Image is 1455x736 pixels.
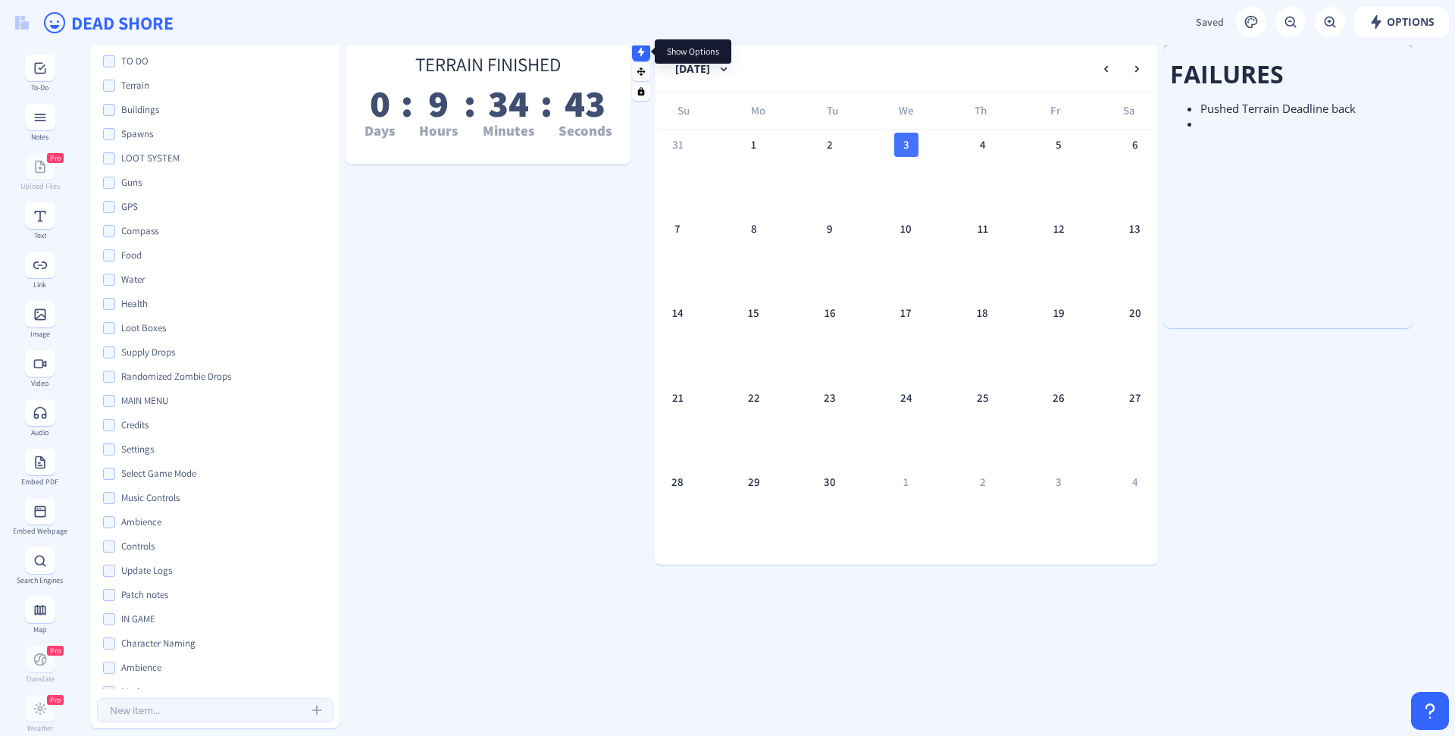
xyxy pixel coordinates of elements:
[540,93,552,140] span: :
[667,45,719,58] span: Show Options
[1200,101,1406,116] li: Pushed Terrain Deadline back
[365,121,395,139] span: Days
[971,133,995,157] div: 4
[50,695,61,705] span: Pro
[1047,470,1071,494] div: 3
[1196,15,1224,29] span: Saved
[419,93,458,140] span: 9
[742,133,766,157] div: 1
[742,386,766,410] div: 22
[1369,16,1435,28] span: Options
[818,301,842,325] div: 16
[665,92,702,129] div: Su
[120,150,338,167] input: Item name...
[12,133,67,141] div: Notes
[894,133,918,157] div: 3
[1047,386,1071,410] div: 26
[97,698,333,722] input: New item...
[15,16,29,30] img: logo.svg
[1354,7,1449,37] button: Options
[971,217,995,241] div: 11
[742,217,766,241] div: 8
[894,217,918,241] div: 10
[120,562,338,579] input: Item name...
[1123,470,1147,494] div: 4
[120,247,338,264] input: Item name...
[120,465,338,482] input: Item name...
[42,11,67,35] ion-icon: happy outline
[894,470,918,494] div: 1
[1037,92,1073,129] div: Fr
[120,393,338,409] input: Item name...
[50,646,61,656] span: Pro
[120,199,338,215] input: Item name...
[888,92,925,129] div: We
[742,301,766,325] div: 15
[464,93,476,140] span: :
[818,386,842,410] div: 23
[1123,133,1147,157] div: 6
[818,133,842,157] div: 2
[483,121,534,139] span: Minutes
[120,271,338,288] input: Item name...
[665,470,690,494] div: 28
[120,587,338,603] input: Item name...
[120,514,338,531] input: Item name...
[120,223,338,240] input: Item name...
[120,417,338,434] input: Item name...
[120,659,338,676] input: Item name...
[1123,217,1147,241] div: 13
[120,368,338,385] input: Item name...
[401,93,413,140] span: :
[12,83,67,92] div: To-Do
[665,217,690,241] div: 7
[120,684,338,700] input: Item name...
[120,102,338,118] input: Item name...
[419,121,458,139] span: Hours
[120,296,338,312] input: Item name...
[12,478,67,486] div: Embed PDF
[120,174,338,191] input: Item name...
[1047,133,1071,157] div: 5
[12,428,67,437] div: Audio
[894,386,918,410] div: 24
[365,93,395,140] span: 0
[1111,92,1147,129] div: Sa
[1047,217,1071,241] div: 12
[559,93,612,140] span: 43
[559,121,612,139] span: Seconds
[12,330,67,338] div: Image
[971,301,995,325] div: 18
[120,635,338,652] input: Item name...
[894,301,918,325] div: 17
[1170,59,1406,89] h2: FAILURES
[120,77,338,94] input: Item name...
[120,611,338,628] input: Item name...
[661,54,746,84] button: [DATE]
[814,92,850,129] div: Tu
[818,470,842,494] div: 30
[665,301,690,325] div: 14
[971,470,995,494] div: 2
[120,53,338,70] input: Item name...
[1047,301,1071,325] div: 19
[12,379,67,387] div: Video
[1123,386,1147,410] div: 27
[120,344,338,361] input: Item name...
[1123,301,1147,325] div: 20
[818,217,842,241] div: 9
[971,386,995,410] div: 25
[742,470,766,494] div: 29
[665,133,690,157] div: 31
[12,280,67,289] div: Link
[12,527,67,535] div: Embed Webpage
[12,231,67,240] div: Text
[120,126,338,143] input: Item name...
[962,92,999,129] div: Th
[120,441,338,458] input: Item name...
[50,153,61,163] span: Pro
[120,538,338,555] input: Item name...
[740,92,776,129] div: Mo
[12,625,67,634] div: Map
[665,386,690,410] div: 21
